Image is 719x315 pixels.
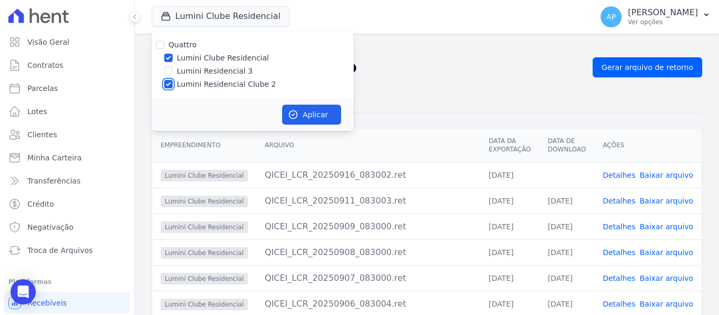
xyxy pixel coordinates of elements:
span: Parcelas [27,83,58,94]
a: Troca de Arquivos [4,240,130,261]
a: Baixar arquivo [640,197,693,205]
a: Detalhes [603,248,635,257]
h2: Exportações de Retorno [152,58,584,77]
td: [DATE] [480,239,539,265]
th: Ações [594,128,702,162]
div: Plataformas [8,276,126,288]
a: Visão Geral [4,32,130,53]
a: Contratos [4,55,130,76]
a: Baixar arquivo [640,274,693,282]
a: Negativação [4,217,130,238]
span: Negativação [27,222,74,232]
a: Baixar arquivo [640,222,693,231]
label: Quattro [168,40,196,49]
a: Gerar arquivo de retorno [593,57,702,77]
td: [DATE] [480,214,539,239]
td: [DATE] [480,265,539,291]
th: Data da Exportação [480,128,539,162]
a: Transferências [4,170,130,191]
button: AP [PERSON_NAME] Ver opções [592,2,719,32]
td: [DATE] [540,265,594,291]
span: Lumini Clube Residencial [161,221,248,233]
span: Contratos [27,60,63,70]
a: Recebíveis [4,292,130,313]
td: [DATE] [540,239,594,265]
td: [DATE] [540,214,594,239]
a: Crédito [4,194,130,215]
button: Lumini Clube Residencial [152,6,289,26]
a: Detalhes [603,171,635,179]
th: Empreendimento [152,128,256,162]
td: [DATE] [480,188,539,214]
span: Visão Geral [27,37,69,47]
button: Aplicar [282,105,341,125]
div: QICEI_LCR_20250916_083002.ret [265,169,472,181]
div: QICEI_LCR_20250907_083000.ret [265,272,472,284]
span: Lumini Clube Residencial [161,247,248,259]
a: Lotes [4,101,130,122]
span: Clientes [27,129,57,140]
a: Detalhes [603,300,635,308]
a: Detalhes [603,274,635,282]
span: Recebíveis [27,298,67,308]
td: [DATE] [540,188,594,214]
span: Lumini Clube Residencial [161,273,248,284]
p: Ver opções [628,18,698,26]
span: Gerar arquivo de retorno [602,62,693,73]
div: QICEI_LCR_20250909_083000.ret [265,220,472,233]
span: Lumini Clube Residencial [161,196,248,207]
span: Transferências [27,176,81,186]
a: Baixar arquivo [640,171,693,179]
a: Minha Carteira [4,147,130,168]
span: Minha Carteira [27,153,82,163]
span: Crédito [27,199,54,209]
td: [DATE] [480,162,539,188]
span: Lumini Clube Residencial [161,170,248,181]
span: Lotes [27,106,47,117]
a: Detalhes [603,197,635,205]
span: Lumini Clube Residencial [161,299,248,310]
label: Lumini Clube Residencial [177,53,269,64]
span: AP [606,13,616,21]
th: Data de Download [540,128,594,162]
a: Detalhes [603,222,635,231]
nav: Breadcrumb [152,42,702,53]
p: [PERSON_NAME] [628,7,698,18]
a: Parcelas [4,78,130,99]
label: Lumini Residencial Clube 2 [177,79,276,90]
div: QICEI_LCR_20250906_083004.ret [265,298,472,310]
div: Open Intercom Messenger [11,279,36,304]
th: Arquivo [256,128,481,162]
div: QICEI_LCR_20250911_083003.ret [265,195,472,207]
a: Baixar arquivo [640,248,693,257]
div: QICEI_LCR_20250908_083000.ret [265,246,472,259]
span: Troca de Arquivos [27,245,93,256]
a: Clientes [4,124,130,145]
label: Lumini Residencial 3 [177,66,253,77]
a: Baixar arquivo [640,300,693,308]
